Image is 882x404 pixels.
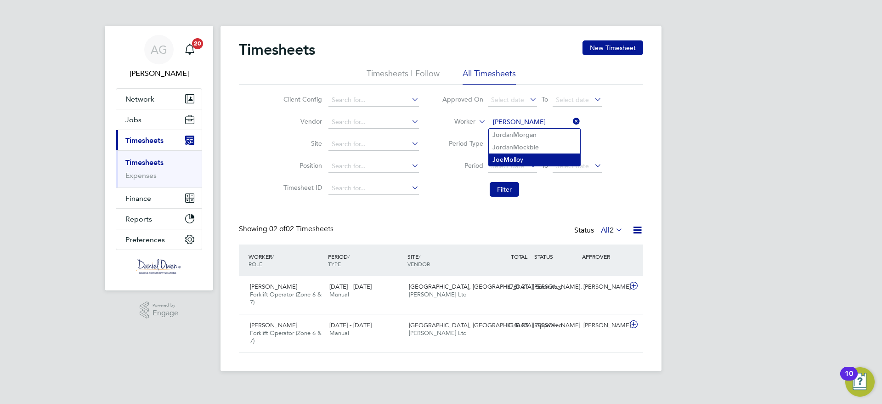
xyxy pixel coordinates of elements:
[513,131,523,139] b: Mo
[601,226,623,235] label: All
[409,329,467,337] span: [PERSON_NAME] Ltd
[329,321,372,329] span: [DATE] - [DATE]
[328,160,419,173] input: Search for...
[513,143,523,151] b: Mo
[491,96,524,104] span: Select date
[580,279,628,295] div: [PERSON_NAME]
[329,290,349,298] span: Manual
[463,68,516,85] li: All Timesheets
[511,253,527,260] span: TOTAL
[125,235,165,244] span: Preferences
[328,116,419,129] input: Search for...
[442,139,483,148] label: Period Type
[116,209,202,229] button: Reports
[250,321,297,329] span: [PERSON_NAME]
[181,35,199,64] a: 20
[610,226,614,235] span: 2
[116,229,202,250] button: Preferences
[491,162,524,170] span: Select date
[326,248,405,272] div: PERIOD
[556,96,589,104] span: Select date
[490,116,580,129] input: Search for...
[125,136,164,145] span: Timesheets
[281,139,322,148] label: Site
[492,156,500,164] b: Jo
[125,215,152,223] span: Reports
[269,224,334,233] span: 02 Timesheets
[532,248,580,265] div: STATUS
[125,95,154,103] span: Network
[249,260,262,267] span: ROLE
[239,40,315,59] h2: Timesheets
[192,38,203,49] span: 20
[153,309,178,317] span: Engage
[281,183,322,192] label: Timesheet ID
[580,248,628,265] div: APPROVER
[116,188,202,208] button: Finance
[328,138,419,151] input: Search for...
[489,129,580,141] li: rdan rgan
[418,253,420,260] span: /
[116,130,202,150] button: Timesheets
[136,259,182,274] img: danielowen-logo-retina.png
[409,283,586,290] span: [GEOGRAPHIC_DATA], [GEOGRAPHIC_DATA][PERSON_NAME]…
[281,95,322,103] label: Client Config
[116,150,202,188] div: Timesheets
[151,44,167,56] span: AG
[582,40,643,55] button: New Timesheet
[329,329,349,337] span: Manual
[239,224,335,234] div: Showing
[153,302,178,309] span: Powered by
[250,290,322,306] span: Forklift Operator (Zone 6 & 7)
[442,95,483,103] label: Approved On
[272,253,274,260] span: /
[348,253,350,260] span: /
[532,318,580,333] div: Approved
[490,182,519,197] button: Filter
[116,259,202,274] a: Go to home page
[434,117,475,126] label: Worker
[407,260,430,267] span: VENDOR
[328,94,419,107] input: Search for...
[125,194,151,203] span: Finance
[503,156,514,164] b: Mo
[484,318,532,333] div: £346.05
[281,161,322,170] label: Position
[409,321,586,329] span: [GEOGRAPHIC_DATA], [GEOGRAPHIC_DATA][PERSON_NAME]…
[492,131,500,139] b: Jo
[125,171,157,180] a: Expenses
[269,224,286,233] span: 02 of
[484,279,532,295] div: £761.31
[405,248,485,272] div: SITE
[489,154,580,166] li: e lloy
[105,26,213,290] nav: Main navigation
[580,318,628,333] div: [PERSON_NAME]
[492,143,500,151] b: Jo
[329,283,372,290] span: [DATE] - [DATE]
[489,141,580,154] li: rdan ckble
[328,182,419,195] input: Search for...
[116,35,202,79] a: AG[PERSON_NAME]
[250,329,322,345] span: Forklift Operator (Zone 6 & 7)
[367,68,440,85] li: Timesheets I Follow
[116,109,202,130] button: Jobs
[532,279,580,295] div: Submitted
[328,260,341,267] span: TYPE
[125,115,141,124] span: Jobs
[845,374,853,386] div: 10
[442,161,483,170] label: Period
[125,158,164,167] a: Timesheets
[409,290,467,298] span: [PERSON_NAME] Ltd
[845,367,875,397] button: Open Resource Center, 10 new notifications
[556,162,589,170] span: Select date
[246,248,326,272] div: WORKER
[116,68,202,79] span: Amy Garcia
[539,93,551,105] span: To
[140,302,179,319] a: Powered byEngage
[116,89,202,109] button: Network
[574,224,625,237] div: Status
[281,117,322,125] label: Vendor
[250,283,297,290] span: [PERSON_NAME]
